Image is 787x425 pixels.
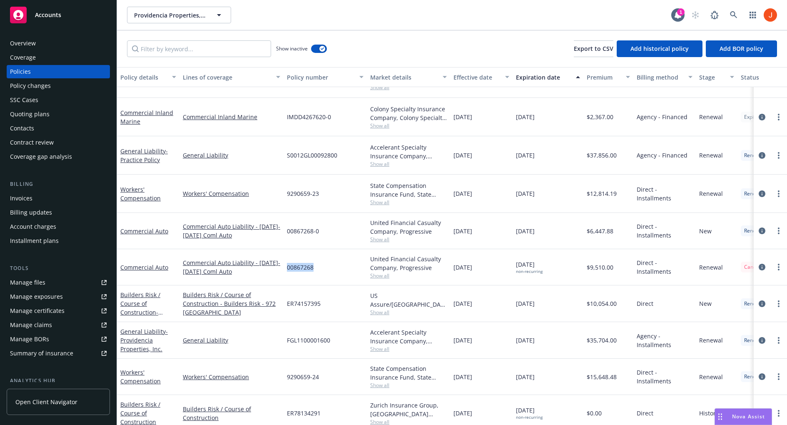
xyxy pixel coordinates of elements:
[7,79,110,92] a: Policy changes
[744,152,765,159] span: Renewed
[7,318,110,332] a: Manage claims
[287,73,354,82] div: Policy number
[7,192,110,205] a: Invoices
[15,397,77,406] span: Open Client Navigator
[370,328,447,345] div: Accelerant Specialty Insurance Company, Accelerant, CRC Group
[757,372,767,382] a: circleInformation
[120,73,167,82] div: Policy details
[370,160,447,167] span: Show all
[120,291,173,360] a: Builders Risk / Course of Construction
[7,332,110,346] a: Manage BORs
[574,45,613,52] span: Export to CSV
[757,262,767,272] a: circleInformation
[10,150,72,163] div: Coverage gap analysis
[516,415,543,420] div: non-recurring
[370,181,447,199] div: State Compensation Insurance Fund, State Compensation Insurance Fund (SCIF)
[7,290,110,303] a: Manage exposures
[7,206,110,219] a: Billing updates
[183,336,280,345] a: General Liability
[637,112,687,121] span: Agency - Financed
[370,218,447,236] div: United Financial Casualty Company, Progressive
[287,151,337,160] span: S0012GL00092800
[120,327,168,353] a: General Liability
[120,368,161,385] a: Workers' Compensation
[516,189,535,198] span: [DATE]
[453,73,500,82] div: Effective date
[757,226,767,236] a: circleInformation
[7,3,110,27] a: Accounts
[744,263,767,271] span: Cancelled
[516,299,535,308] span: [DATE]
[706,40,777,57] button: Add BOR policy
[774,189,784,199] a: more
[764,8,777,22] img: photo
[7,347,110,360] a: Summary of insurance
[637,332,692,349] span: Agency - Installments
[516,73,571,82] div: Expiration date
[587,227,613,235] span: $6,447.88
[287,372,319,381] span: 9290659-24
[120,327,168,353] span: - Providencia Properties, Inc.
[699,372,723,381] span: Renewal
[10,332,49,346] div: Manage BORs
[637,151,687,160] span: Agency - Financed
[183,112,280,121] a: Commercial Inland Marine
[370,291,447,309] div: US Assure/[GEOGRAPHIC_DATA]
[287,263,314,272] span: 00867268
[706,7,723,23] a: Report a Bug
[677,8,685,16] div: 1
[35,12,61,18] span: Accounts
[699,73,725,82] div: Stage
[370,105,447,122] div: Colony Specialty Insurance Company, Colony Specialty Insurance Company
[370,236,447,243] span: Show all
[587,299,617,308] span: $10,054.00
[637,222,692,240] span: Direct - Installments
[744,190,765,197] span: Renewed
[699,336,723,345] span: Renewal
[453,189,472,198] span: [DATE]
[134,11,206,20] span: Providencia Properties, Inc.
[7,234,110,247] a: Installment plans
[370,382,447,389] span: Show all
[10,290,63,303] div: Manage exposures
[120,227,168,235] a: Commercial Auto
[774,262,784,272] a: more
[10,220,56,233] div: Account charges
[10,37,36,50] div: Overview
[453,372,472,381] span: [DATE]
[744,337,765,344] span: Renewed
[10,122,34,135] div: Contacts
[633,67,696,87] button: Billing method
[774,299,784,309] a: more
[7,304,110,317] a: Manage certificates
[179,67,284,87] button: Lines of coverage
[127,7,231,23] button: Providencia Properties, Inc.
[583,67,633,87] button: Premium
[7,122,110,135] a: Contacts
[637,409,653,417] span: Direct
[774,408,784,418] a: more
[637,258,692,276] span: Direct - Installments
[757,150,767,160] a: circleInformation
[687,7,704,23] a: Start snowing
[516,112,535,121] span: [DATE]
[7,136,110,149] a: Contract review
[183,73,271,82] div: Lines of coverage
[699,227,712,235] span: New
[183,222,280,240] a: Commercial Auto Liability - [DATE]-[DATE] Coml Auto
[744,227,765,235] span: Renewed
[587,189,617,198] span: $12,814.19
[370,401,447,418] div: Zurich Insurance Group, [GEOGRAPHIC_DATA] Assure/[GEOGRAPHIC_DATA]
[287,189,319,198] span: 9290659-23
[699,151,723,160] span: Renewal
[10,276,45,289] div: Manage files
[587,372,617,381] span: $15,648.48
[699,409,725,417] span: Historical
[715,409,725,425] div: Drag to move
[10,107,50,121] div: Quoting plans
[774,150,784,160] a: more
[699,263,723,272] span: Renewal
[370,73,438,82] div: Market details
[7,65,110,78] a: Policies
[516,269,543,274] div: non-recurring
